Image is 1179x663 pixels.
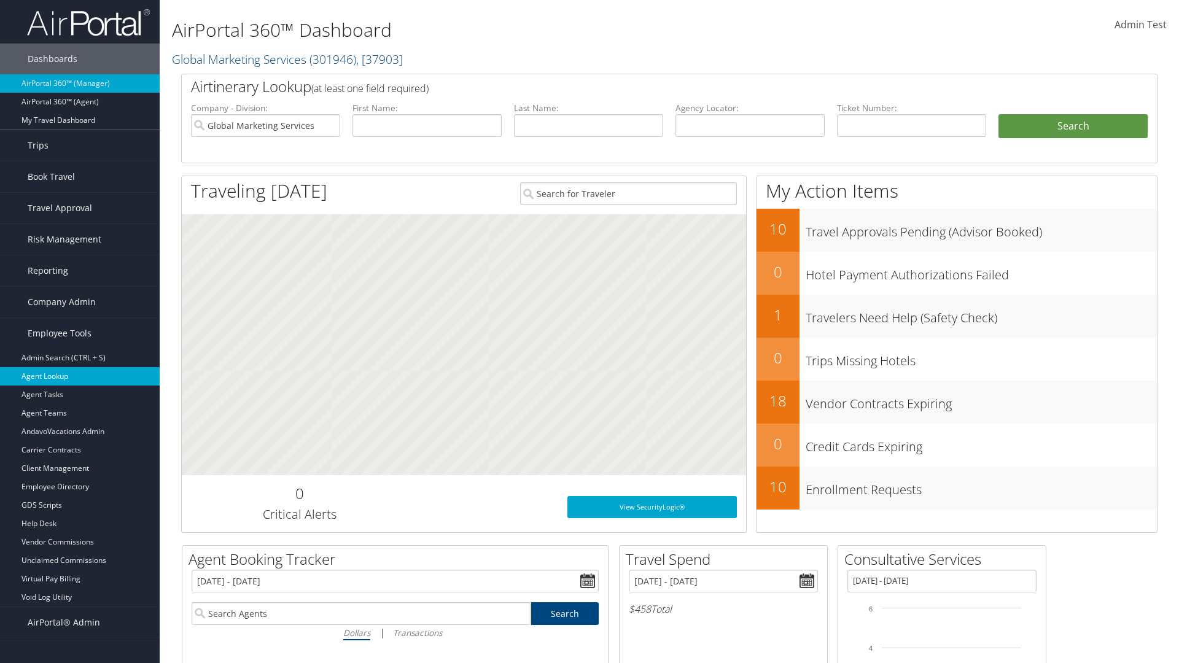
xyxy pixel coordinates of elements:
h2: Agent Booking Tracker [189,549,608,570]
span: , [ 37903 ] [356,51,403,68]
span: Dashboards [28,44,77,74]
a: 18Vendor Contracts Expiring [757,381,1157,424]
tspan: 6 [869,605,873,613]
h3: Enrollment Requests [806,475,1157,498]
span: (at least one field required) [311,82,429,95]
h2: 10 [757,219,800,239]
input: Search for Traveler [520,182,737,205]
a: 0Trips Missing Hotels [757,338,1157,381]
h6: Total [629,602,818,616]
span: Travel Approval [28,193,92,223]
h3: Travelers Need Help (Safety Check) [806,303,1157,327]
h3: Hotel Payment Authorizations Failed [806,260,1157,284]
a: 10Enrollment Requests [757,467,1157,510]
span: Employee Tools [28,318,91,349]
a: Global Marketing Services [172,51,403,68]
h1: Traveling [DATE] [191,178,327,204]
label: Agency Locator: [675,102,825,114]
a: Search [531,602,599,625]
span: ( 301946 ) [309,51,356,68]
h2: 0 [757,347,800,368]
h2: 0 [757,262,800,282]
a: 0Credit Cards Expiring [757,424,1157,467]
a: 1Travelers Need Help (Safety Check) [757,295,1157,338]
h2: 18 [757,390,800,411]
a: Admin Test [1115,6,1167,44]
i: Dollars [343,627,370,638]
i: Transactions [393,627,442,638]
span: Book Travel [28,161,75,192]
h2: Airtinerary Lookup [191,76,1067,97]
label: Ticket Number: [837,102,986,114]
button: Search [998,114,1148,139]
h2: 0 [757,433,800,454]
h2: 0 [191,483,408,504]
div: | [192,625,599,640]
h2: 1 [757,304,800,325]
span: Company Admin [28,287,96,317]
span: Admin Test [1115,18,1167,31]
h3: Critical Alerts [191,506,408,523]
h2: Travel Spend [626,549,827,570]
h2: 10 [757,476,800,497]
span: $458 [629,602,651,616]
label: Last Name: [514,102,663,114]
label: Company - Division: [191,102,340,114]
h1: My Action Items [757,178,1157,204]
input: Search Agents [192,602,531,625]
tspan: 4 [869,645,873,652]
h3: Vendor Contracts Expiring [806,389,1157,413]
span: Risk Management [28,224,101,255]
h3: Travel Approvals Pending (Advisor Booked) [806,217,1157,241]
h1: AirPortal 360™ Dashboard [172,17,835,43]
span: Reporting [28,255,68,286]
span: Trips [28,130,49,161]
label: First Name: [352,102,502,114]
a: 10Travel Approvals Pending (Advisor Booked) [757,209,1157,252]
span: AirPortal® Admin [28,607,100,638]
a: 0Hotel Payment Authorizations Failed [757,252,1157,295]
img: airportal-logo.png [27,8,150,37]
h3: Trips Missing Hotels [806,346,1157,370]
a: View SecurityLogic® [567,496,737,518]
h2: Consultative Services [844,549,1046,570]
h3: Credit Cards Expiring [806,432,1157,456]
